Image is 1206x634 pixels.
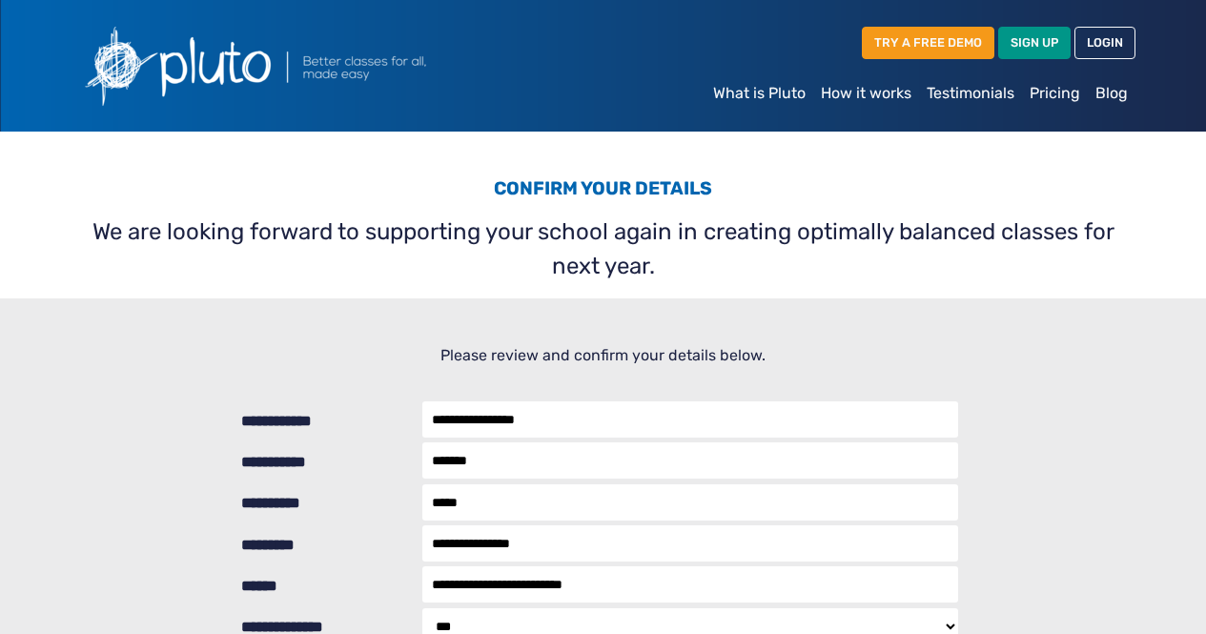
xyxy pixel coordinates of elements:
[862,27,994,58] a: TRY A FREE DEMO
[1022,74,1088,112] a: Pricing
[83,177,1124,207] h3: Confirm your details
[83,344,1124,367] p: Please review and confirm your details below.
[705,74,813,112] a: What is Pluto
[813,74,919,112] a: How it works
[1088,74,1135,112] a: Blog
[919,74,1022,112] a: Testimonials
[72,15,529,116] img: Pluto logo with the text Better classes for all, made easy
[1074,27,1135,58] a: LOGIN
[998,27,1071,58] a: SIGN UP
[83,215,1124,283] p: We are looking forward to supporting your school again in creating optimally balanced classes for...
